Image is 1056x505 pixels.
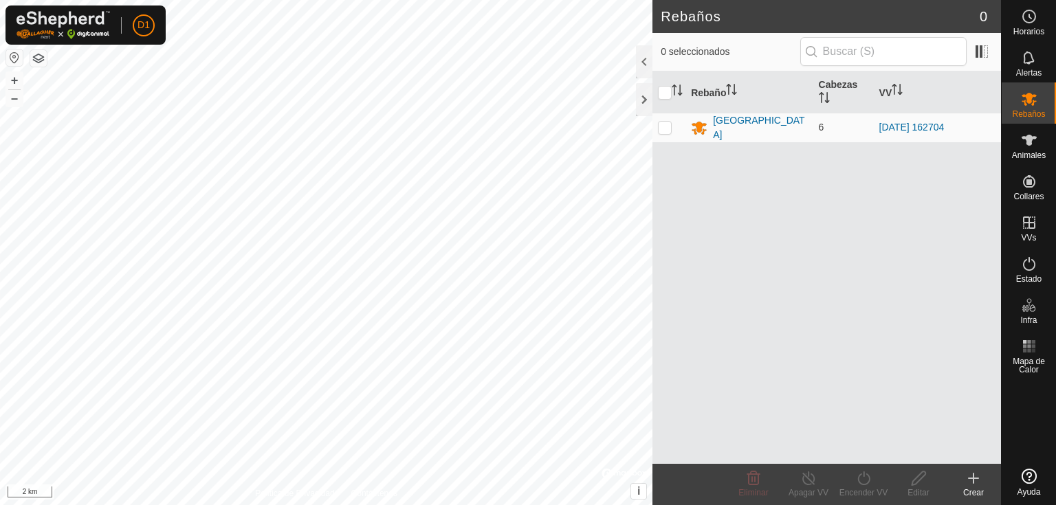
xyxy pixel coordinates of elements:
font: Política de Privacidad [255,489,334,498]
font: [GEOGRAPHIC_DATA] [713,115,805,140]
font: Rebaño [691,87,726,98]
font: Crear [963,488,984,497]
button: + [6,72,23,89]
img: Logotipo de Gallagher [16,11,110,39]
font: Editar [907,488,929,497]
font: Encender VV [839,488,888,497]
font: Rebaños [661,9,721,24]
font: Infra [1020,315,1037,325]
input: Buscar (S) [800,37,967,66]
a: Contáctenos [351,487,397,500]
font: Alertas [1016,68,1042,78]
font: VVs [1021,233,1036,243]
font: Estado [1016,274,1042,284]
p-sorticon: Activar para ordenar [726,86,737,97]
font: Eliminar [738,488,768,497]
font: D1 [137,19,150,30]
button: – [6,90,23,106]
font: 0 [980,9,987,24]
font: Collares [1013,192,1044,201]
font: i [637,485,640,497]
p-sorticon: Activar para ordenar [819,94,830,105]
font: VV [879,87,892,98]
font: + [11,73,19,87]
a: Política de Privacidad [255,487,334,500]
button: i [631,484,646,499]
font: – [11,91,18,105]
p-sorticon: Activar para ordenar [672,87,683,98]
font: Apagar VV [789,488,828,497]
a: Ayuda [1002,463,1056,502]
font: Contáctenos [351,489,397,498]
button: Capas del Mapa [30,50,47,67]
font: Mapa de Calor [1013,357,1045,374]
font: Animales [1012,150,1046,160]
button: Restablecer Mapa [6,49,23,66]
font: Rebaños [1012,109,1045,119]
font: 0 seleccionados [661,46,729,57]
font: Ayuda [1017,487,1041,497]
font: Cabezas [819,79,858,90]
p-sorticon: Activar para ordenar [892,86,903,97]
font: Horarios [1013,27,1044,36]
a: [DATE] 162704 [879,122,945,133]
font: 6 [819,122,824,133]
